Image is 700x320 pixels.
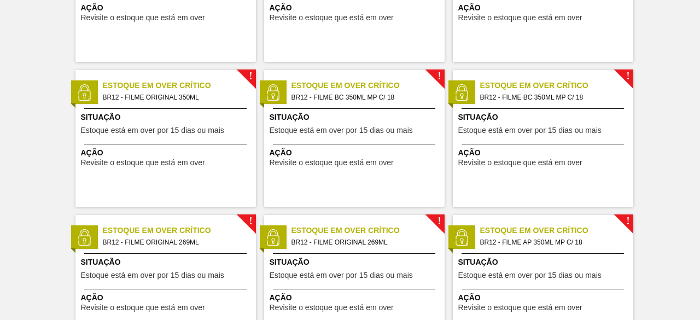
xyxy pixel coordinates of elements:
span: Revisite o estoque que está em over [81,304,205,312]
span: Revisite o estoque que está em over [81,159,205,167]
span: Ação [270,147,442,159]
span: BR12 - FILME ORIGINAL 269ML [103,236,247,248]
img: status [76,229,92,246]
span: Estoque em Over Crítico [480,80,633,91]
span: Situação [81,112,253,123]
img: status [76,84,92,101]
span: Estoque em Over Crítico [291,80,445,91]
span: Estoque em Over Crítico [103,80,256,91]
span: Revisite o estoque que está em over [458,159,582,167]
span: Situação [81,257,253,268]
span: Ação [270,292,442,304]
span: BR12 - FILME AP 350ML MP C/ 18 [480,236,625,248]
span: ! [437,217,441,225]
span: Situação [270,112,442,123]
img: status [265,84,281,101]
img: status [453,84,470,101]
span: Estoque está em over por 15 dias ou mais [270,126,413,135]
span: Ação [81,292,253,304]
span: Revisite o estoque que está em over [270,159,394,167]
span: ! [249,217,252,225]
span: Estoque está em over por 15 dias ou mais [270,271,413,280]
span: Ação [458,292,631,304]
span: ! [626,217,629,225]
span: Ação [458,2,631,14]
span: Estoque está em over por 15 dias ou mais [458,126,602,135]
span: Estoque em Over Crítico [103,225,256,236]
span: Estoque em Over Crítico [291,225,445,236]
span: Ação [458,147,631,159]
span: Revisite o estoque que está em over [458,14,582,22]
span: Revisite o estoque que está em over [270,304,394,312]
span: Situação [270,257,442,268]
span: BR12 - FILME ORIGINAL 269ML [291,236,436,248]
span: ! [437,72,441,80]
span: Estoque está em over por 15 dias ou mais [81,126,224,135]
span: Situação [458,257,631,268]
span: Revisite o estoque que está em over [458,304,582,312]
span: BR12 - FILME BC 350ML MP C/ 18 [480,91,625,103]
span: ! [249,72,252,80]
span: BR12 - FILME BC 350ML MP C/ 18 [291,91,436,103]
span: Estoque está em over por 15 dias ou mais [458,271,602,280]
span: Revisite o estoque que está em over [270,14,394,22]
span: Estoque em Over Crítico [480,225,633,236]
span: Situação [458,112,631,123]
span: Estoque está em over por 15 dias ou mais [81,271,224,280]
span: Ação [81,2,253,14]
span: Ação [270,2,442,14]
span: Ação [81,147,253,159]
span: BR12 - FILME ORIGINAL 350ML [103,91,247,103]
span: Revisite o estoque que está em over [81,14,205,22]
img: status [453,229,470,246]
span: ! [626,72,629,80]
img: status [265,229,281,246]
